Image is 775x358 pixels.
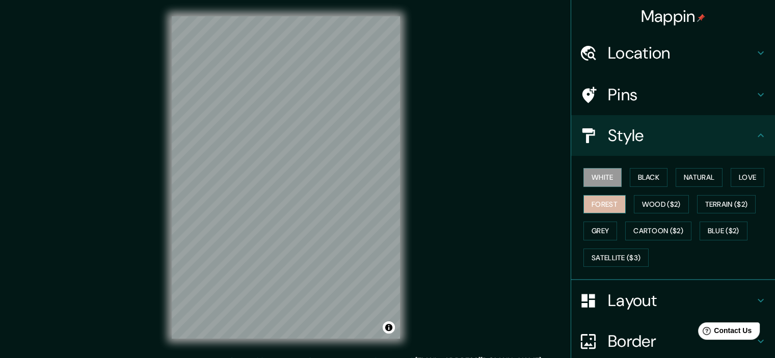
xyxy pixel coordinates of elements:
button: Forest [583,195,626,214]
iframe: Help widget launcher [684,318,764,347]
button: Toggle attribution [383,321,395,334]
div: Pins [571,74,775,115]
button: Terrain ($2) [697,195,756,214]
button: Love [731,168,764,187]
button: Natural [676,168,723,187]
button: Wood ($2) [634,195,689,214]
button: White [583,168,622,187]
h4: Pins [608,85,755,105]
div: Location [571,33,775,73]
div: Style [571,115,775,156]
h4: Border [608,331,755,351]
img: pin-icon.png [697,14,705,22]
h4: Style [608,125,755,146]
div: Layout [571,280,775,321]
button: Cartoon ($2) [625,222,691,240]
h4: Mappin [641,6,706,26]
h4: Layout [608,290,755,311]
button: Satellite ($3) [583,249,649,267]
canvas: Map [172,16,400,339]
button: Blue ($2) [700,222,747,240]
h4: Location [608,43,755,63]
button: Black [630,168,668,187]
button: Grey [583,222,617,240]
